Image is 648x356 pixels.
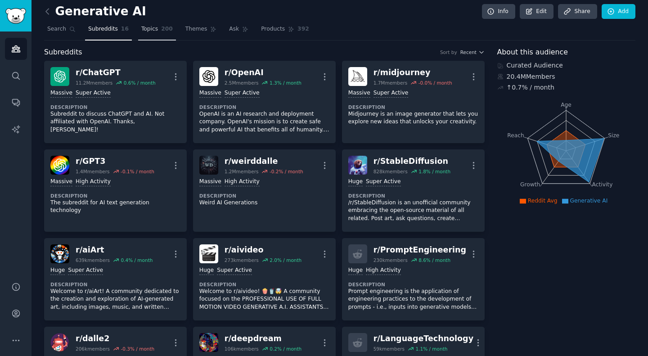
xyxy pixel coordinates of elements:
[50,288,180,311] p: Welcome to r/aiArt! A community dedicated to the creation and exploration of AI-generated art, in...
[418,257,450,263] div: 8.6 % / month
[258,22,312,41] a: Products392
[261,25,285,33] span: Products
[124,80,156,86] div: 0.6 % / month
[229,25,239,33] span: Ask
[50,110,180,134] p: Subreddit to discuss ChatGPT and AI. Not affiliated with OpenAI. Thanks, [PERSON_NAME]!
[373,346,405,352] div: 59k members
[482,4,515,19] a: Info
[199,288,329,311] p: Welcome to r/aivideo! 🍿🥤🤯 A community focused on the PROFESSIONAL USE OF FULL MOTION VIDEO GENERA...
[373,89,409,98] div: Super Active
[121,257,153,263] div: 0.4 % / month
[558,4,597,19] a: Share
[342,61,485,143] a: midjourneyr/midjourney1.7Mmembers-0.0% / monthMassiveSuper ActiveDescriptionMidjourney is an imag...
[497,72,636,81] div: 20.4M Members
[50,104,180,110] dt: Description
[460,49,485,55] button: Recent
[68,266,103,275] div: Super Active
[199,110,329,134] p: OpenAI is an AI research and deployment company. OpenAI's mission is to create safe and powerful ...
[76,80,112,86] div: 11.2M members
[348,193,478,199] dt: Description
[50,67,69,86] img: ChatGPT
[85,22,132,41] a: Subreddits16
[76,89,111,98] div: Super Active
[570,198,608,204] span: Generative AI
[88,25,118,33] span: Subreddits
[50,244,69,263] img: aiArt
[497,47,568,58] span: About this audience
[225,333,301,344] div: r/ deepdream
[225,89,260,98] div: Super Active
[348,104,478,110] dt: Description
[561,102,571,108] tspan: Age
[50,178,72,186] div: Massive
[507,83,554,92] div: ↑ 0.7 % / month
[185,25,207,33] span: Themes
[225,244,301,256] div: r/ aivideo
[199,104,329,110] dt: Description
[270,168,303,175] div: -0.2 % / month
[44,149,187,232] a: GPT3r/GPT31.4Mmembers-0.1% / monthMassiveHigh ActivityDescriptionThe subreddit for AI text genera...
[44,47,82,58] span: Subreddits
[50,199,180,215] p: The subreddit for AI text generation technology
[76,257,110,263] div: 639k members
[497,61,636,70] div: Curated Audience
[528,198,558,204] span: Reddit Avg
[50,333,69,352] img: dalle2
[225,257,259,263] div: 273k members
[50,193,180,199] dt: Description
[225,156,303,167] div: r/ weirddalle
[460,49,477,55] span: Recent
[348,89,370,98] div: Massive
[225,178,260,186] div: High Activity
[199,193,329,199] dt: Description
[602,4,635,19] a: Add
[199,266,214,275] div: Huge
[199,244,218,263] img: aivideo
[373,257,408,263] div: 230k members
[121,346,154,352] div: -0.3 % / month
[76,346,110,352] div: 206k members
[520,4,553,19] a: Edit
[348,178,363,186] div: Huge
[199,281,329,288] dt: Description
[270,257,301,263] div: 2.0 % / month
[225,346,259,352] div: 106k members
[270,80,301,86] div: 1.3 % / month
[373,168,408,175] div: 828k members
[608,132,619,138] tspan: Size
[373,80,408,86] div: 1.7M members
[418,80,452,86] div: -0.0 % / month
[199,89,221,98] div: Massive
[348,67,367,86] img: midjourney
[76,67,156,78] div: r/ ChatGPT
[44,5,146,19] h2: Generative AI
[270,346,301,352] div: 0.2 % / month
[199,67,218,86] img: OpenAI
[50,89,72,98] div: Massive
[193,149,336,232] a: weirddaller/weirddalle1.2Mmembers-0.2% / monthMassiveHigh ActivityDescriptionWeird AI Generations
[348,266,363,275] div: Huge
[50,281,180,288] dt: Description
[225,80,259,86] div: 2.5M members
[193,61,336,143] a: OpenAIr/OpenAI2.5Mmembers1.3% / monthMassiveSuper ActiveDescriptionOpenAI is an AI research and d...
[373,156,450,167] div: r/ StableDiffusion
[193,238,336,320] a: aivideor/aivideo273kmembers2.0% / monthHugeSuper ActiveDescriptionWelcome to r/aivideo! 🍿🥤🤯 A com...
[121,168,154,175] div: -0.1 % / month
[199,199,329,207] p: Weird AI Generations
[5,8,26,24] img: GummySearch logo
[225,67,301,78] div: r/ OpenAI
[44,22,79,41] a: Search
[199,156,218,175] img: weirddalle
[44,238,187,320] a: aiArtr/aiArt639kmembers0.4% / monthHugeSuper ActiveDescriptionWelcome to r/aiArt! A community ded...
[138,22,176,41] a: Topics200
[217,266,252,275] div: Super Active
[373,333,473,344] div: r/ LanguageTechnology
[161,25,173,33] span: 200
[225,168,259,175] div: 1.2M members
[348,288,478,311] p: Prompt engineering is the application of engineering practices to the development of prompts - i....
[199,333,218,352] img: deepdream
[121,25,129,33] span: 16
[76,178,111,186] div: High Activity
[50,266,65,275] div: Huge
[415,346,447,352] div: 1.1 % / month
